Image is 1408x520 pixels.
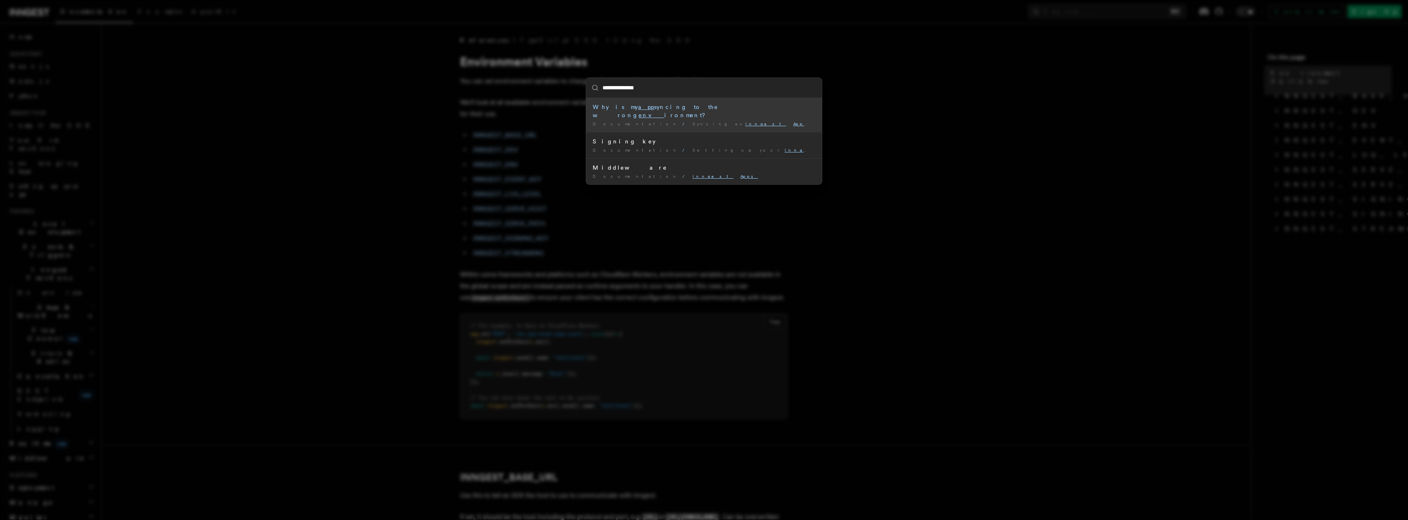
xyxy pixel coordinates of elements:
mark: Inngest [745,121,786,126]
span: / [682,148,689,152]
mark: Inngest [693,174,733,179]
mark: Inngest [785,148,826,152]
div: Middleware [593,163,815,172]
span: Syncing an [693,121,814,126]
span: Documentation [593,174,679,179]
div: Why is my syncing to the wrong ironment? [593,103,815,119]
mark: Apps [740,174,758,179]
span: / [682,121,689,126]
span: Setting up your [693,148,845,152]
div: Signing key [593,137,815,145]
mark: env [639,112,664,118]
mark: app [638,104,654,110]
mark: App [793,121,814,126]
span: Documentation [593,121,679,126]
span: Documentation [593,148,679,152]
span: / [682,174,689,179]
